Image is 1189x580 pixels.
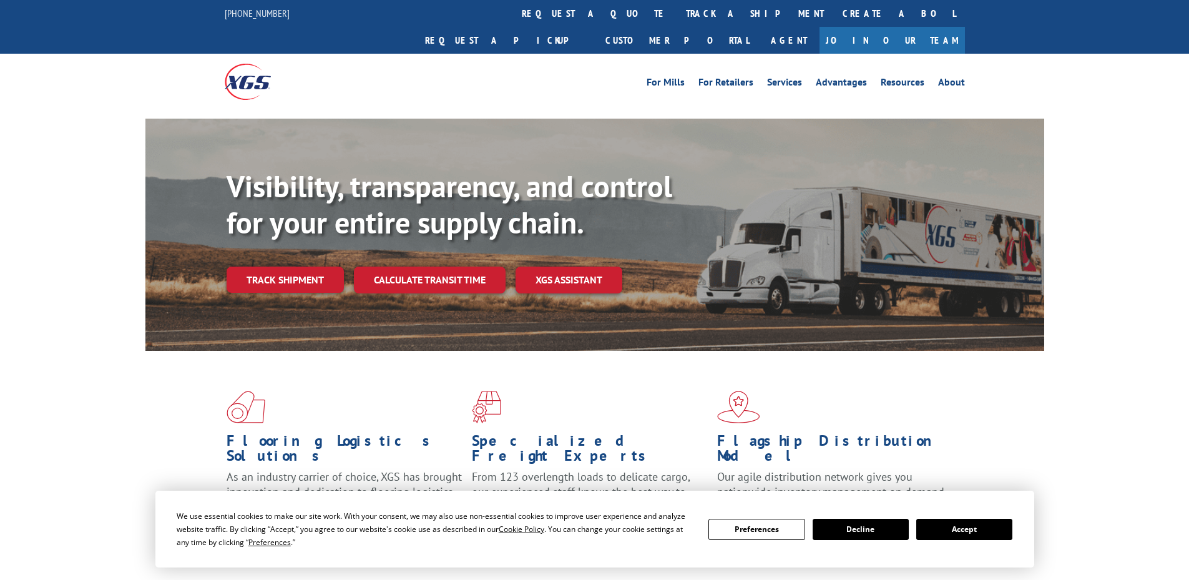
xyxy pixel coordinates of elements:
span: Our agile distribution network gives you nationwide inventory management on demand. [717,469,947,499]
a: [PHONE_NUMBER] [225,7,290,19]
h1: Flooring Logistics Solutions [227,433,462,469]
a: Advantages [816,77,867,91]
span: Cookie Policy [499,524,544,534]
a: Track shipment [227,267,344,293]
a: For Retailers [698,77,753,91]
a: Join Our Team [820,27,965,54]
b: Visibility, transparency, and control for your entire supply chain. [227,167,672,242]
img: xgs-icon-flagship-distribution-model-red [717,391,760,423]
a: Customer Portal [596,27,758,54]
a: Services [767,77,802,91]
a: About [938,77,965,91]
a: Resources [881,77,924,91]
img: xgs-icon-focused-on-flooring-red [472,391,501,423]
h1: Flagship Distribution Model [717,433,953,469]
div: We use essential cookies to make our site work. With your consent, we may also use non-essential ... [177,509,693,549]
img: xgs-icon-total-supply-chain-intelligence-red [227,391,265,423]
button: Accept [916,519,1012,540]
div: Cookie Consent Prompt [155,491,1034,568]
span: Preferences [248,537,291,548]
button: Decline [813,519,909,540]
button: Preferences [708,519,805,540]
span: As an industry carrier of choice, XGS has brought innovation and dedication to flooring logistics... [227,469,462,514]
a: Calculate transit time [354,267,506,293]
a: Agent [758,27,820,54]
a: Request a pickup [416,27,596,54]
a: XGS ASSISTANT [516,267,622,293]
p: From 123 overlength loads to delicate cargo, our experienced staff knows the best way to move you... [472,469,708,525]
a: For Mills [647,77,685,91]
h1: Specialized Freight Experts [472,433,708,469]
